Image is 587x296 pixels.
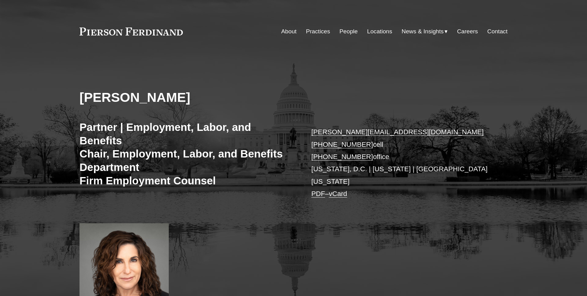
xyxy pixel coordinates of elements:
[402,26,444,37] span: News & Insights
[402,26,448,37] a: folder dropdown
[329,190,347,198] a: vCard
[339,26,358,37] a: People
[79,120,293,187] h3: Partner | Employment, Labor, and Benefits Chair, Employment, Labor, and Benefits Department Firm ...
[311,128,484,136] a: [PERSON_NAME][EMAIL_ADDRESS][DOMAIN_NAME]
[311,153,373,161] a: [PHONE_NUMBER]
[311,141,373,148] a: [PHONE_NUMBER]
[306,26,330,37] a: Practices
[281,26,297,37] a: About
[487,26,508,37] a: Contact
[79,89,293,105] h2: [PERSON_NAME]
[311,190,325,198] a: PDF
[457,26,478,37] a: Careers
[311,126,489,200] p: cell office [US_STATE], D.C. | [US_STATE] | [GEOGRAPHIC_DATA][US_STATE] –
[367,26,392,37] a: Locations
